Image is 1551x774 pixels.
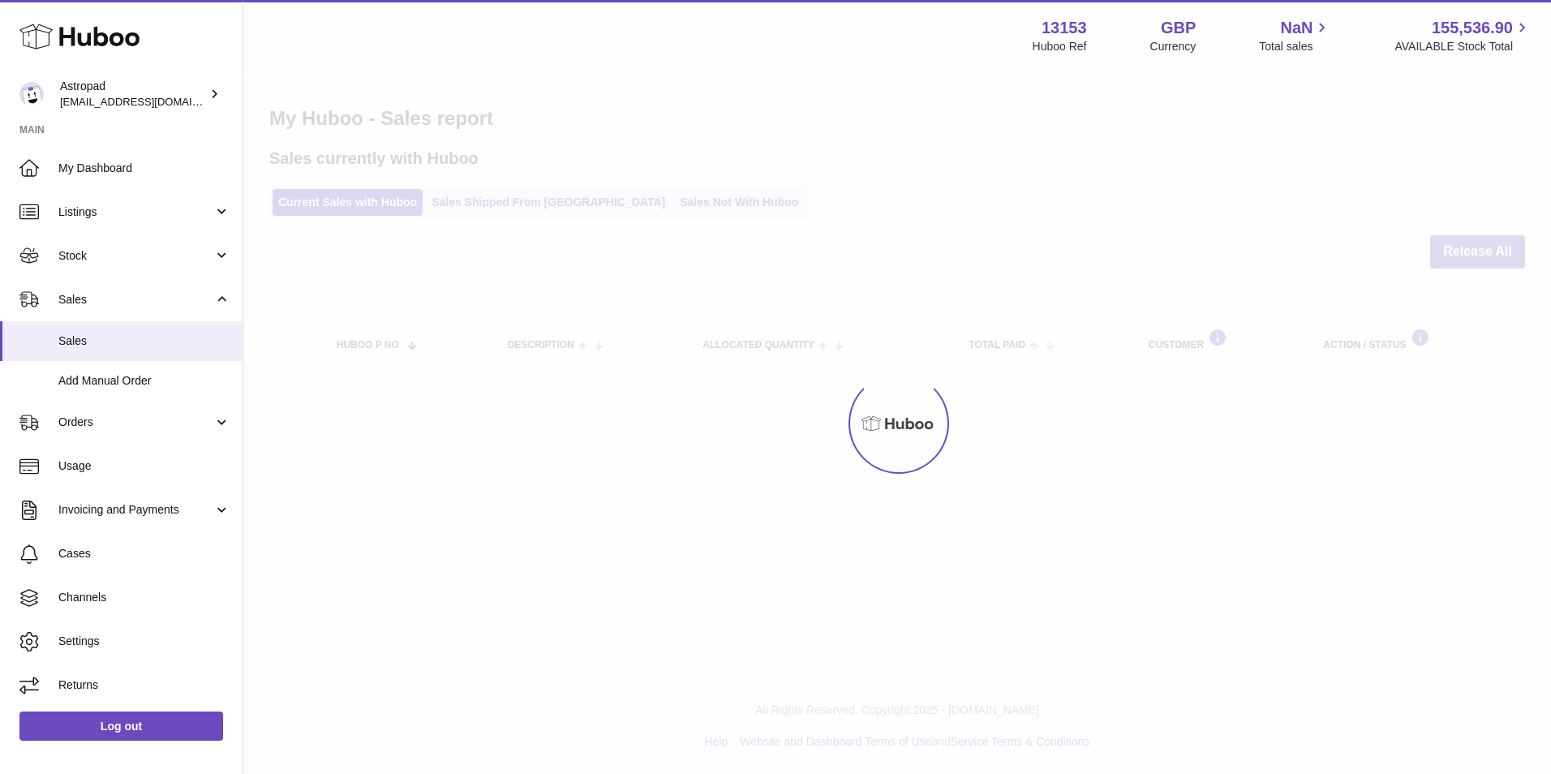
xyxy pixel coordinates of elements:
span: Add Manual Order [58,373,230,389]
div: Astropad [60,79,206,110]
span: Returns [58,677,230,693]
span: 155,536.90 [1432,17,1513,39]
span: Stock [58,248,213,264]
span: Orders [58,415,213,430]
span: Sales [58,292,213,307]
strong: GBP [1161,17,1196,39]
img: internalAdmin-13153@internal.huboo.com [19,82,44,106]
a: Log out [19,712,223,741]
span: Cases [58,546,230,561]
div: Currency [1150,39,1197,54]
span: Listings [58,204,213,220]
div: Huboo Ref [1033,39,1087,54]
span: Channels [58,590,230,605]
span: My Dashboard [58,161,230,176]
a: NaN Total sales [1259,17,1331,54]
a: 155,536.90 AVAILABLE Stock Total [1394,17,1532,54]
span: Usage [58,458,230,474]
strong: 13153 [1042,17,1087,39]
span: AVAILABLE Stock Total [1394,39,1532,54]
span: NaN [1280,17,1313,39]
span: Sales [58,333,230,349]
span: [EMAIL_ADDRESS][DOMAIN_NAME] [60,95,238,108]
span: Total sales [1259,39,1331,54]
span: Invoicing and Payments [58,502,213,518]
span: Settings [58,634,230,649]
